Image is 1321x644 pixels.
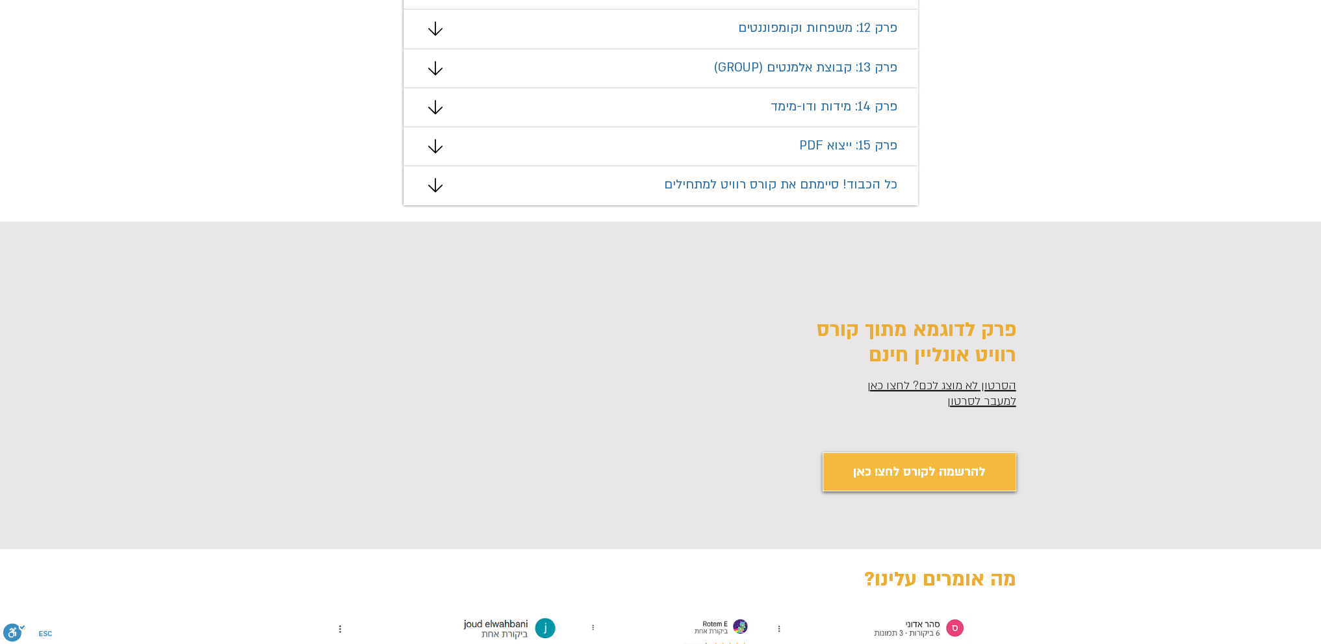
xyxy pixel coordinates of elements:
span: כל הכבוד! סיימתם את קורס רוויט למתחילים [664,176,897,193]
span: פרק 14: מידות ודו-מימד [771,98,897,115]
a: להרשמה לקורס לחצו כאן [823,452,1016,491]
div: מצגת [404,10,918,49]
div: מצגת [404,127,918,166]
span: פרק 15: ייצוא PDF [799,137,897,154]
span: פרק 13: קבוצת אלמנטים (GROUP) [713,59,897,76]
iframe: קורס רוויט חינם למתחילים - איך למקם טמפלט ברשימה הראשית [357,275,756,495]
span: פרק לדוגמא מתוך קורס רוויט אונליין חינם [817,316,1016,368]
span: פרק 12: משפחות וקומפוננטים [738,19,897,36]
div: מצגת [404,88,918,127]
div: מצגת [404,166,918,205]
a: הסרטון לא מוצג לכם? לחצו כאן למעבר לסרטון [867,378,1016,409]
span: להרשמה לקורס לחצו כאן [853,462,986,482]
div: מצגת [404,49,918,88]
span: מה אומרים עלינו? [864,565,1016,593]
div: טמפלט לרוויט בעברית Video Player [357,275,756,495]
